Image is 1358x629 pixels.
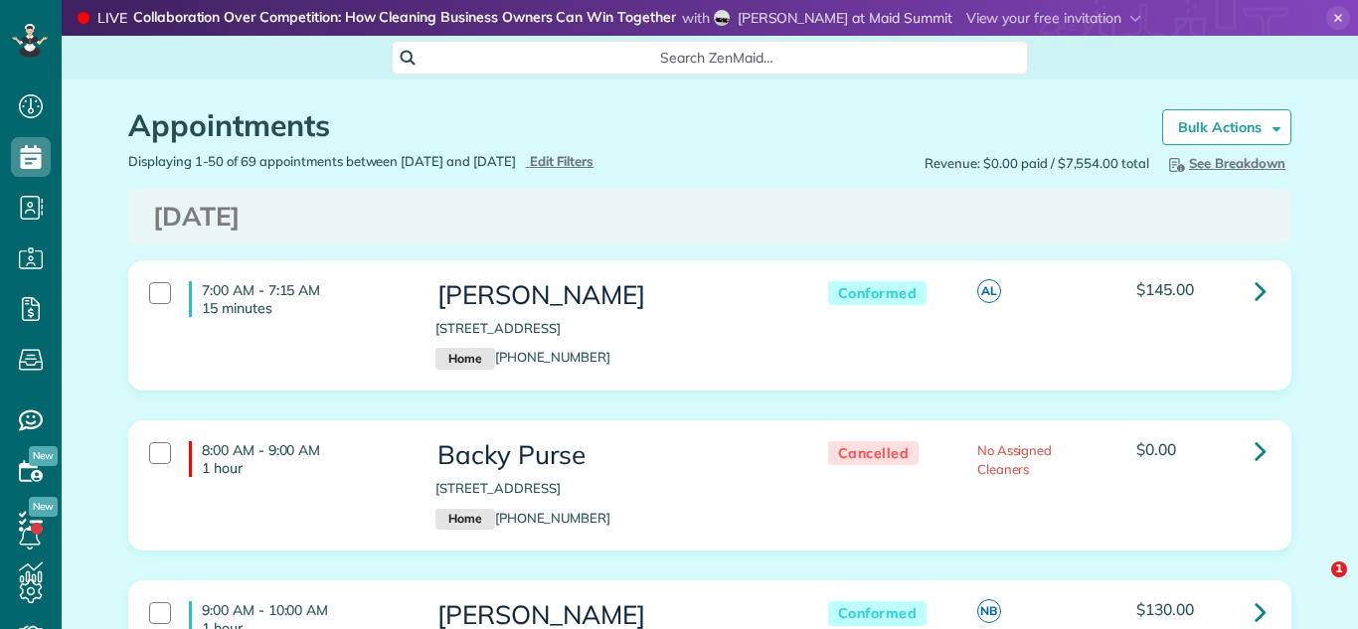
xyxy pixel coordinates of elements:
[153,203,1267,232] h3: [DATE]
[202,459,406,477] p: 1 hour
[189,281,406,317] h4: 7:00 AM - 7:15 AM
[977,279,1001,303] span: AL
[828,441,920,466] span: Cancelled
[435,479,787,498] p: [STREET_ADDRESS]
[1159,152,1291,174] button: See Breakdown
[714,10,730,26] img: shannon-miller-f6e2b661b811c52d87ec34a09f8f688d51847c62f0c571eb325610dcd8716b4d.jpg
[29,497,58,517] span: New
[738,9,952,27] span: [PERSON_NAME] at Maid Summit
[435,441,787,470] h3: Backy Purse
[113,152,710,171] div: Displaying 1-50 of 69 appointments between [DATE] and [DATE]
[435,348,494,370] small: Home
[435,281,787,310] h3: [PERSON_NAME]
[1136,279,1194,299] span: $145.00
[1162,109,1291,145] a: Bulk Actions
[435,319,787,338] p: [STREET_ADDRESS]
[1165,155,1285,171] span: See Breakdown
[977,599,1001,623] span: NB
[1331,561,1347,577] span: 1
[1136,439,1176,459] span: $0.00
[526,153,594,169] a: Edit Filters
[925,154,1149,173] span: Revenue: $0.00 paid / $7,554.00 total
[133,8,676,29] strong: Collaboration Over Competition: How Cleaning Business Owners Can Win Together
[29,446,58,466] span: New
[977,442,1053,477] span: No Assigned Cleaners
[1178,118,1262,136] strong: Bulk Actions
[435,510,610,526] a: Home[PHONE_NUMBER]
[435,349,610,365] a: Home[PHONE_NUMBER]
[682,9,710,27] span: with
[828,601,928,626] span: Conformed
[1136,599,1194,619] span: $130.00
[435,509,494,531] small: Home
[1290,561,1338,609] iframe: Intercom live chat
[828,281,928,306] span: Conformed
[202,299,406,317] p: 15 minutes
[189,441,406,477] h4: 8:00 AM - 9:00 AM
[530,153,594,169] span: Edit Filters
[128,109,1132,142] h1: Appointments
